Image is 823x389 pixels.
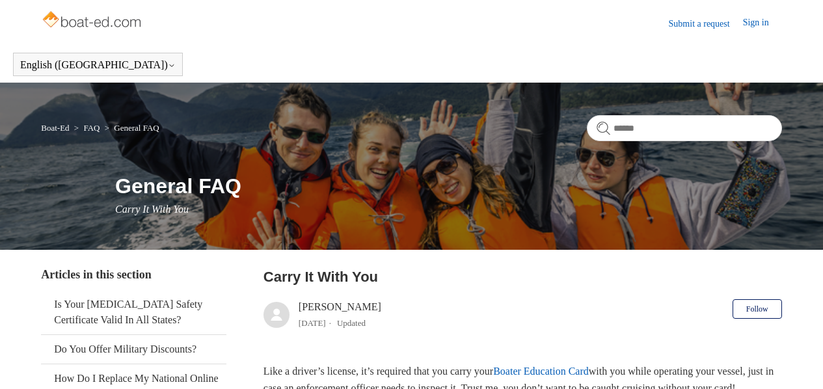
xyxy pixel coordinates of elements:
[41,123,72,133] li: Boat-Ed
[115,204,189,215] span: Carry It With You
[41,8,144,34] img: Boat-Ed Help Center home page
[83,123,100,133] a: FAQ
[20,59,176,71] button: English ([GEOGRAPHIC_DATA])
[41,290,226,334] a: Is Your [MEDICAL_DATA] Safety Certificate Valid In All States?
[669,17,743,31] a: Submit a request
[493,366,589,377] a: Boater Education Card
[299,318,326,328] time: 05/31/2024, 11:06
[115,170,782,202] h1: General FAQ
[72,123,102,133] li: FAQ
[114,123,159,133] a: General FAQ
[263,266,782,288] h2: Carry It With You
[41,123,69,133] a: Boat-Ed
[299,299,381,330] div: [PERSON_NAME]
[733,299,782,319] button: Follow Article
[41,335,226,364] a: Do You Offer Military Discounts?
[41,268,151,281] span: Articles in this section
[587,115,782,141] input: Search
[337,318,366,328] li: Updated
[102,123,159,133] li: General FAQ
[743,16,782,31] a: Sign in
